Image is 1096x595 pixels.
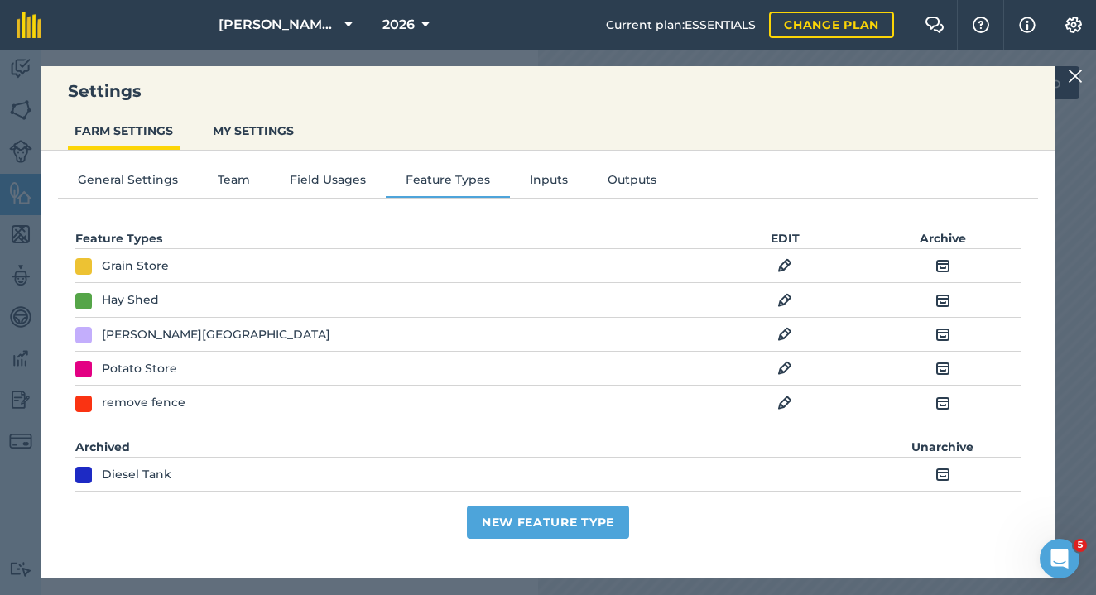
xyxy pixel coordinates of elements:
img: svg+xml;base64,PHN2ZyB4bWxucz0iaHR0cDovL3d3dy53My5vcmcvMjAwMC9zdmciIHdpZHRoPSIxOCIgaGVpZ2h0PSIyNC... [935,358,950,378]
button: General Settings [58,170,198,195]
img: fieldmargin Logo [17,12,41,38]
span: 2026 [382,15,415,35]
img: svg+xml;base64,PHN2ZyB4bWxucz0iaHR0cDovL3d3dy53My5vcmcvMjAwMC9zdmciIHdpZHRoPSIxOCIgaGVpZ2h0PSIyNC... [935,324,950,344]
img: svg+xml;base64,PHN2ZyB4bWxucz0iaHR0cDovL3d3dy53My5vcmcvMjAwMC9zdmciIHdpZHRoPSIxOCIgaGVpZ2h0PSIyNC... [777,358,792,378]
button: New Feature Type [467,506,629,539]
th: Unarchive [863,437,1021,458]
span: Current plan : ESSENTIALS [606,16,756,34]
th: Feature Types [75,228,706,249]
td: fence [75,492,863,525]
button: Outputs [588,170,676,195]
th: Archive [863,228,1021,249]
img: svg+xml;base64,PHN2ZyB4bWxucz0iaHR0cDovL3d3dy53My5vcmcvMjAwMC9zdmciIHdpZHRoPSIyMiIgaGVpZ2h0PSIzMC... [1068,66,1083,86]
button: Field Usages [270,170,386,195]
th: EDIT [706,228,864,249]
a: Change plan [769,12,894,38]
iframe: Intercom live chat [1040,539,1079,578]
button: FARM SETTINGS [68,115,180,146]
span: [PERSON_NAME] Farm Partnership [219,15,338,35]
td: [PERSON_NAME][GEOGRAPHIC_DATA] [75,317,706,351]
td: Potato Store [75,352,706,386]
img: svg+xml;base64,PHN2ZyB4bWxucz0iaHR0cDovL3d3dy53My5vcmcvMjAwMC9zdmciIHdpZHRoPSIxOCIgaGVpZ2h0PSIyNC... [935,290,950,310]
td: remove fence [75,386,706,420]
img: Two speech bubbles overlapping with the left bubble in the forefront [925,17,945,33]
img: svg+xml;base64,PHN2ZyB4bWxucz0iaHR0cDovL3d3dy53My5vcmcvMjAwMC9zdmciIHdpZHRoPSIxOCIgaGVpZ2h0PSIyNC... [777,324,792,344]
span: 5 [1074,539,1087,552]
td: Grain Store [75,249,706,283]
img: svg+xml;base64,PHN2ZyB4bWxucz0iaHR0cDovL3d3dy53My5vcmcvMjAwMC9zdmciIHdpZHRoPSIxNyIgaGVpZ2h0PSIxNy... [1019,15,1036,35]
img: svg+xml;base64,PHN2ZyB4bWxucz0iaHR0cDovL3d3dy53My5vcmcvMjAwMC9zdmciIHdpZHRoPSIxOCIgaGVpZ2h0PSIyNC... [935,256,950,276]
img: svg+xml;base64,PHN2ZyB4bWxucz0iaHR0cDovL3d3dy53My5vcmcvMjAwMC9zdmciIHdpZHRoPSIxOCIgaGVpZ2h0PSIyNC... [777,256,792,276]
button: Inputs [510,170,588,195]
img: A question mark icon [971,17,991,33]
th: Archived [75,437,863,458]
img: svg+xml;base64,PHN2ZyB4bWxucz0iaHR0cDovL3d3dy53My5vcmcvMjAwMC9zdmciIHdpZHRoPSIxOCIgaGVpZ2h0PSIyNC... [777,290,792,310]
td: Hay Shed [75,283,706,317]
button: Team [198,170,270,195]
img: svg+xml;base64,PHN2ZyB4bWxucz0iaHR0cDovL3d3dy53My5vcmcvMjAwMC9zdmciIHdpZHRoPSIxOCIgaGVpZ2h0PSIyNC... [935,393,950,413]
h3: Settings [41,79,1055,103]
td: Diesel Tank [75,458,863,492]
img: A cog icon [1064,17,1084,33]
img: svg+xml;base64,PHN2ZyB4bWxucz0iaHR0cDovL3d3dy53My5vcmcvMjAwMC9zdmciIHdpZHRoPSIxOCIgaGVpZ2h0PSIyNC... [935,464,950,484]
button: Feature Types [386,170,510,195]
img: svg+xml;base64,PHN2ZyB4bWxucz0iaHR0cDovL3d3dy53My5vcmcvMjAwMC9zdmciIHdpZHRoPSIxOCIgaGVpZ2h0PSIyNC... [777,393,792,413]
button: MY SETTINGS [206,115,300,146]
